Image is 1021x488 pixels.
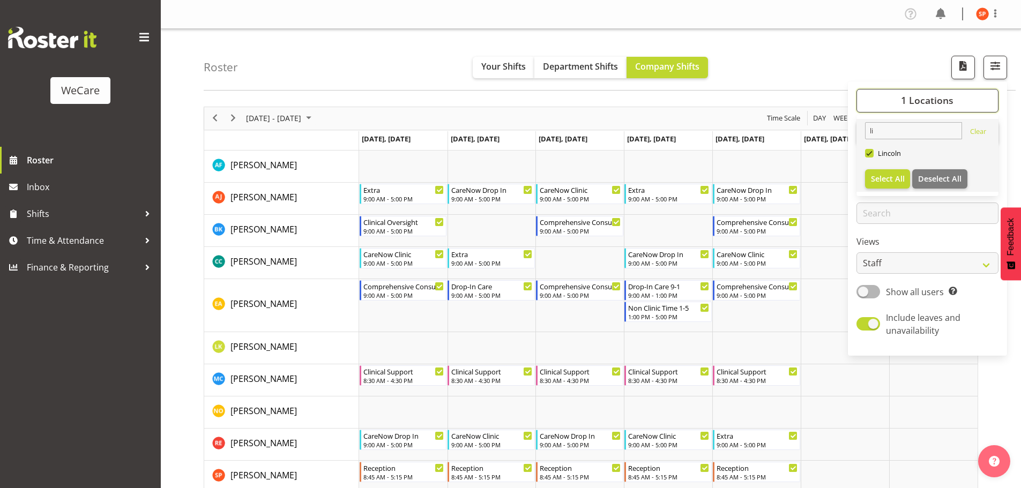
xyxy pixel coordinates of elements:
button: Filter Shifts [983,56,1007,79]
div: 8:45 AM - 5:15 PM [540,472,621,481]
div: Reception [363,462,444,473]
div: 9:00 AM - 5:00 PM [363,194,444,203]
div: Rachel Els"s event - CareNow Clinic Begin From Thursday, August 28, 2025 at 9:00:00 AM GMT+12:00 ... [624,430,712,450]
div: 9:00 AM - 5:00 PM [540,227,621,235]
div: Charlotte Courtney"s event - CareNow Clinic Begin From Friday, August 29, 2025 at 9:00:00 AM GMT+... [713,248,800,268]
span: [PERSON_NAME] [230,437,297,449]
div: 9:00 AM - 5:00 PM [717,194,798,203]
div: previous period [206,107,224,130]
div: Brian Ko"s event - Comprehensive Consult Begin From Friday, August 29, 2025 at 9:00:00 AM GMT+12:... [713,216,800,236]
button: Your Shifts [473,57,534,78]
td: Rachel Els resource [204,429,359,461]
span: Show all users [886,286,944,298]
a: [PERSON_NAME] [230,404,297,417]
div: Amy Johannsen"s event - CareNow Drop In Begin From Tuesday, August 26, 2025 at 9:00:00 AM GMT+12:... [448,184,535,204]
div: CareNow Drop In [628,249,709,259]
div: 9:00 AM - 5:00 PM [451,259,532,267]
div: Mary Childs"s event - Clinical Support Begin From Thursday, August 28, 2025 at 8:30:00 AM GMT+12:... [624,365,712,386]
div: Extra [628,184,709,195]
button: Timeline Day [811,111,828,125]
span: Feedback [1006,218,1016,256]
div: Charlotte Courtney"s event - CareNow Drop In Begin From Thursday, August 28, 2025 at 9:00:00 AM G... [624,248,712,268]
td: Mary Childs resource [204,364,359,396]
a: [PERSON_NAME] [230,469,297,482]
button: Download a PDF of the roster according to the set date range. [951,56,975,79]
div: 8:30 AM - 4:30 PM [363,376,444,385]
div: 9:00 AM - 5:00 PM [717,259,798,267]
div: Non Clinic Time 1-5 [628,302,709,313]
span: Select All [871,174,905,184]
td: Brian Ko resource [204,215,359,247]
div: 1:00 PM - 5:00 PM [628,312,709,321]
div: Drop-In Care [451,281,532,291]
div: 9:00 AM - 5:00 PM [540,194,621,203]
div: Clinical Support [540,366,621,377]
span: Time & Attendance [27,232,139,249]
div: Ena Advincula"s event - Comprehensive Consult Begin From Friday, August 29, 2025 at 9:00:00 AM GM... [713,280,800,301]
div: 8:45 AM - 5:15 PM [451,472,532,481]
span: [DATE], [DATE] [539,134,587,144]
a: [PERSON_NAME] [230,159,297,171]
span: Inbox [27,179,155,195]
div: CareNow Clinic [717,249,798,259]
div: next period [224,107,242,130]
a: [PERSON_NAME] [230,340,297,353]
div: 8:30 AM - 4:30 PM [451,376,532,385]
div: Samantha Poultney"s event - Reception Begin From Tuesday, August 26, 2025 at 8:45:00 AM GMT+12:00... [448,462,535,482]
div: Samantha Poultney"s event - Reception Begin From Monday, August 25, 2025 at 8:45:00 AM GMT+12:00 ... [360,462,447,482]
div: Rachel Els"s event - CareNow Clinic Begin From Tuesday, August 26, 2025 at 9:00:00 AM GMT+12:00 E... [448,430,535,450]
div: 9:00 AM - 5:00 PM [540,440,621,449]
td: Amy Johannsen resource [204,183,359,215]
div: Reception [451,462,532,473]
div: Clinical Oversight [363,216,444,227]
div: Reception [628,462,709,473]
div: 9:00 AM - 5:00 PM [363,440,444,449]
div: CareNow Drop In [451,184,532,195]
div: CareNow Drop In [717,184,798,195]
div: Clinical Support [717,366,798,377]
td: Ena Advincula resource [204,279,359,332]
div: 9:00 AM - 5:00 PM [363,227,444,235]
div: Rachel Els"s event - CareNow Drop In Begin From Monday, August 25, 2025 at 9:00:00 AM GMT+12:00 E... [360,430,447,450]
button: 1 Locations [856,89,998,112]
div: Extra [363,184,444,195]
span: [DATE], [DATE] [716,134,764,144]
td: Liandy Kritzinger resource [204,332,359,364]
div: 9:00 AM - 5:00 PM [451,440,532,449]
div: WeCare [61,82,100,99]
div: Mary Childs"s event - Clinical Support Begin From Tuesday, August 26, 2025 at 8:30:00 AM GMT+12:0... [448,365,535,386]
span: [PERSON_NAME] [230,469,297,481]
div: Amy Johannsen"s event - Extra Begin From Monday, August 25, 2025 at 9:00:00 AM GMT+12:00 Ends At ... [360,184,447,204]
div: Reception [717,462,798,473]
div: Amy Johannsen"s event - CareNow Drop In Begin From Friday, August 29, 2025 at 9:00:00 AM GMT+12:0... [713,184,800,204]
span: Week [832,111,853,125]
span: [PERSON_NAME] [230,341,297,352]
div: 8:45 AM - 5:15 PM [628,472,709,481]
img: samantha-poultney11298.jpg [976,7,989,20]
button: Company Shifts [627,57,708,78]
div: 8:30 AM - 4:30 PM [717,376,798,385]
div: Comprehensive Consult [363,281,444,291]
div: 8:30 AM - 4:30 PM [540,376,621,385]
div: 9:00 AM - 5:00 PM [628,194,709,203]
div: Clinical Support [363,366,444,377]
span: Time Scale [766,111,801,125]
button: Select All [865,169,911,189]
button: Feedback - Show survey [1001,207,1021,280]
h4: Roster [204,61,238,73]
div: 9:00 AM - 5:00 PM [363,259,444,267]
div: Samantha Poultney"s event - Reception Begin From Wednesday, August 27, 2025 at 8:45:00 AM GMT+12:... [536,462,623,482]
span: [DATE], [DATE] [451,134,500,144]
button: Department Shifts [534,57,627,78]
span: Your Shifts [481,61,526,72]
span: Finance & Reporting [27,259,139,275]
div: 8:45 AM - 5:15 PM [363,472,444,481]
span: [PERSON_NAME] [230,159,297,171]
div: Clinical Support [628,366,709,377]
div: Ena Advincula"s event - Drop-In Care 9-1 Begin From Thursday, August 28, 2025 at 9:00:00 AM GMT+1... [624,280,712,301]
div: Ena Advincula"s event - Comprehensive Consult Begin From Monday, August 25, 2025 at 9:00:00 AM GM... [360,280,447,301]
div: Drop-In Care 9-1 [628,281,709,291]
div: 9:00 AM - 5:00 PM [717,227,798,235]
button: Time Scale [765,111,802,125]
div: Mary Childs"s event - Clinical Support Begin From Friday, August 29, 2025 at 8:30:00 AM GMT+12:00... [713,365,800,386]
